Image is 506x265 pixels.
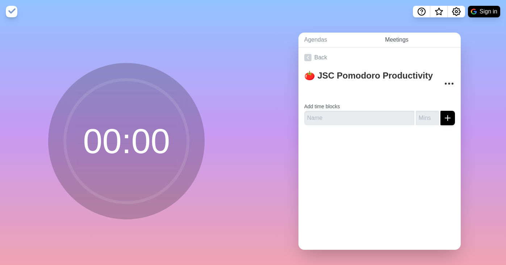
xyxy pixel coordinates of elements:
[6,6,17,17] img: timeblocks logo
[468,6,500,17] button: Sign in
[304,104,340,109] label: Add time blocks
[298,33,379,47] a: Agendas
[430,6,448,17] button: What’s new
[471,9,477,14] img: google logo
[413,6,430,17] button: Help
[304,111,414,125] input: Name
[298,47,461,68] a: Back
[442,76,456,91] button: More
[379,33,461,47] a: Meetings
[416,111,439,125] input: Mins
[448,6,465,17] button: Settings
